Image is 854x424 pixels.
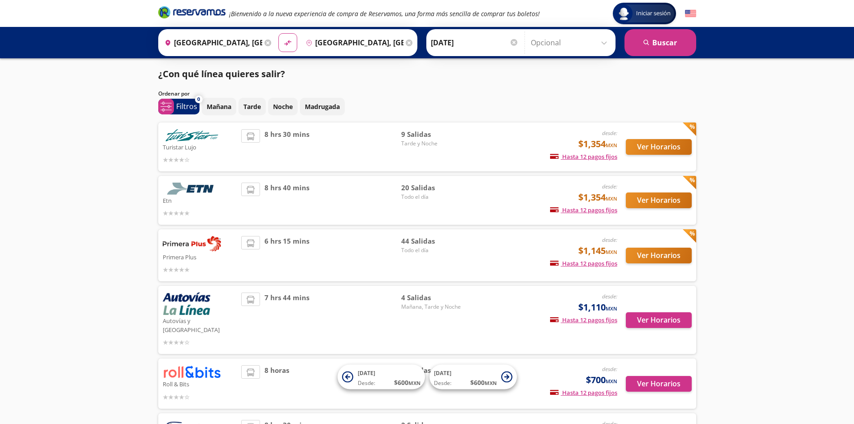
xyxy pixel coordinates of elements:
[394,378,420,387] span: $ 600
[264,183,309,218] span: 8 hrs 40 mins
[163,236,221,251] img: Primera Plus
[163,293,210,315] img: Autovías y La Línea
[606,249,617,255] small: MXN
[163,183,221,195] img: Etn
[550,259,617,267] span: Hasta 12 pagos fijos
[163,141,237,152] p: Turistar Lujo
[602,129,617,137] em: desde:
[401,193,464,201] span: Todo el día
[305,102,340,111] p: Madrugada
[207,102,231,111] p: Mañana
[602,236,617,244] em: desde:
[163,251,237,262] p: Primera Plus
[626,248,692,263] button: Ver Horarios
[243,102,261,111] p: Tarde
[408,380,420,386] small: MXN
[338,365,425,389] button: [DATE]Desde:$600MXN
[358,369,375,377] span: [DATE]
[158,90,190,98] p: Ordenar por
[401,140,464,148] span: Tarde y Noche
[202,98,236,115] button: Mañana
[602,183,617,190] em: desde:
[158,99,199,114] button: 0Filtros
[602,293,617,300] em: desde:
[586,373,617,387] span: $700
[550,206,617,214] span: Hasta 12 pagos fijos
[264,236,309,275] span: 6 hrs 15 mins
[401,246,464,254] span: Todo el día
[578,301,617,314] span: $1,110
[273,102,293,111] p: Noche
[300,98,345,115] button: Madrugada
[302,31,403,54] input: Buscar Destino
[550,316,617,324] span: Hasta 12 pagos fijos
[163,129,221,141] img: Turistar Lujo
[470,378,497,387] span: $ 600
[229,9,540,18] em: ¡Bienvenido a la nueva experiencia de compra de Reservamos, una forma más sencilla de comprar tus...
[163,315,237,334] p: Autovías y [GEOGRAPHIC_DATA]
[485,380,497,386] small: MXN
[158,5,225,19] i: Brand Logo
[401,293,464,303] span: 4 Salidas
[161,31,262,54] input: Buscar Origen
[163,195,237,205] p: Etn
[606,142,617,149] small: MXN
[358,379,375,387] span: Desde:
[606,378,617,385] small: MXN
[176,101,197,112] p: Filtros
[626,192,692,208] button: Ver Horarios
[401,129,464,140] span: 9 Salidas
[431,31,519,54] input: Elegir Fecha
[434,379,451,387] span: Desde:
[606,195,617,202] small: MXN
[602,365,617,373] em: desde:
[264,129,309,165] span: 8 hrs 30 mins
[401,303,464,311] span: Mañana, Tarde y Noche
[429,365,517,389] button: [DATE]Desde:$600MXN
[238,98,266,115] button: Tarde
[624,29,696,56] button: Buscar
[578,244,617,258] span: $1,145
[197,96,200,103] span: 0
[163,378,237,389] p: Roll & Bits
[578,191,617,204] span: $1,354
[264,365,289,402] span: 8 horas
[626,139,692,155] button: Ver Horarios
[531,31,611,54] input: Opcional
[401,183,464,193] span: 20 Salidas
[550,389,617,397] span: Hasta 12 pagos fijos
[158,5,225,22] a: Brand Logo
[163,365,221,378] img: Roll & Bits
[401,236,464,246] span: 44 Salidas
[606,305,617,312] small: MXN
[434,369,451,377] span: [DATE]
[685,8,696,19] button: English
[626,312,692,328] button: Ver Horarios
[550,153,617,161] span: Hasta 12 pagos fijos
[578,137,617,151] span: $1,354
[264,293,309,347] span: 7 hrs 44 mins
[268,98,298,115] button: Noche
[158,67,285,81] p: ¿Con qué línea quieres salir?
[626,376,692,392] button: Ver Horarios
[633,9,674,18] span: Iniciar sesión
